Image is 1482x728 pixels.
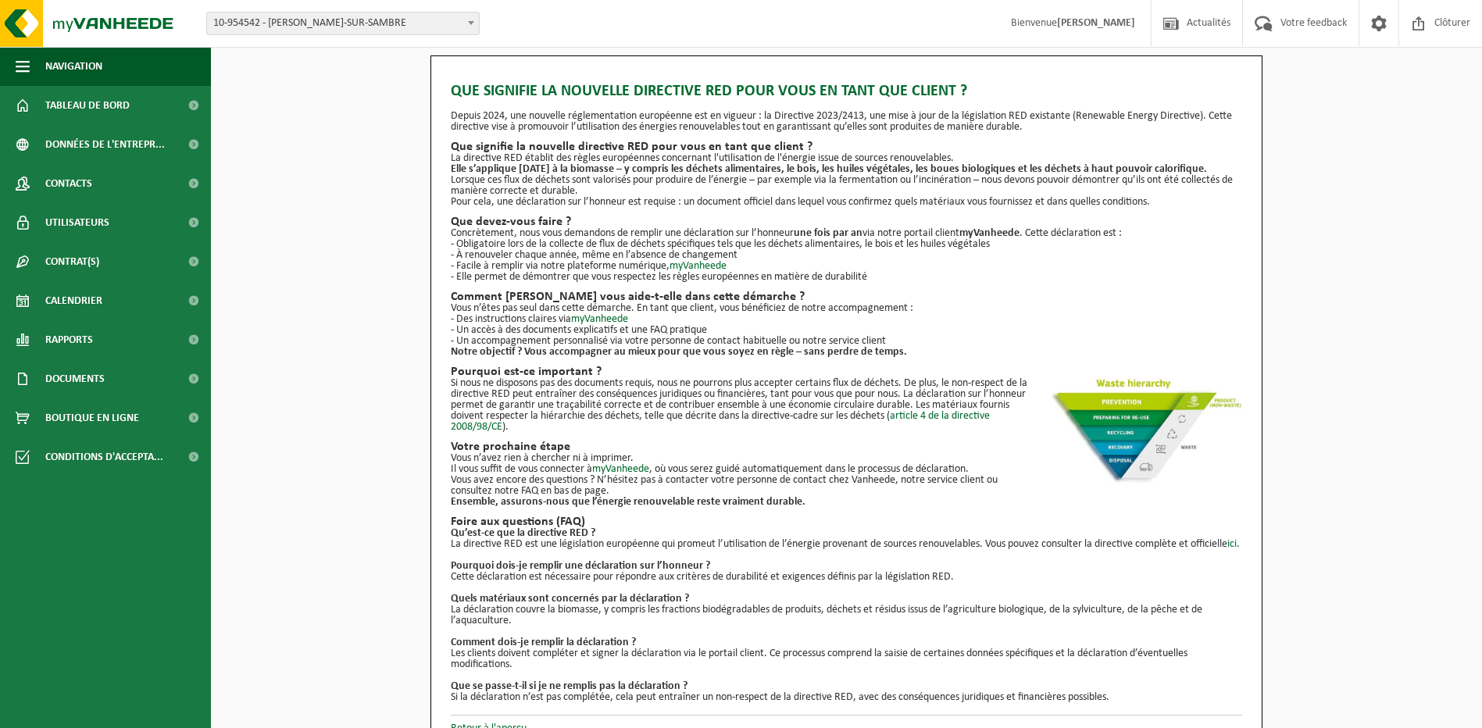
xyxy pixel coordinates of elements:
p: Pour cela, une déclaration sur l’honneur est requise : un document officiel dans lequel vous conf... [451,197,1242,208]
span: Rapports [45,320,93,359]
span: Tableau de bord [45,86,130,125]
p: - Un accès à des documents explicatifs et une FAQ pratique [451,325,1242,336]
span: Navigation [45,47,102,86]
p: La déclaration couvre la biomasse, y compris les fractions biodégradables de produits, déchets et... [451,605,1242,626]
h2: Pourquoi est-ce important ? [451,366,1242,378]
a: myVanheede [571,313,628,325]
p: - Elle permet de démontrer que vous respectez les règles européennes en matière de durabilité [451,272,1242,283]
b: Quels matériaux sont concernés par la déclaration ? [451,593,689,605]
h2: Votre prochaine étape [451,441,1242,453]
p: - Des instructions claires via [451,314,1242,325]
span: Données de l'entrepr... [45,125,165,164]
b: Qu’est-ce que la directive RED ? [451,527,595,539]
p: La directive RED est une législation européenne qui promeut l’utilisation de l’énergie provenant ... [451,539,1242,550]
h2: Que signifie la nouvelle directive RED pour vous en tant que client ? [451,141,1242,153]
p: Depuis 2024, une nouvelle réglementation européenne est en vigueur : la Directive 2023/2413, une ... [451,111,1242,133]
strong: [PERSON_NAME] [1057,17,1135,29]
b: Ensemble, assurons-nous que l’énergie renouvelable reste vraiment durable. [451,496,805,508]
strong: une fois par an [794,227,862,239]
p: Vous avez encore des questions ? N’hésitez pas à contacter votre personne de contact chez Vanheed... [451,475,1242,497]
p: Les clients doivent compléter et signer la déclaration via le portail client. Ce processus compre... [451,648,1242,670]
span: Documents [45,359,105,398]
a: myVanheede [670,260,727,272]
a: myVanheede [592,463,649,475]
p: - Facile à remplir via notre plateforme numérique, [451,261,1242,272]
p: Concrètement, nous vous demandons de remplir une déclaration sur l’honneur via notre portail clie... [451,228,1242,239]
p: La directive RED établit des règles européennes concernant l'utilisation de l'énergie issue de so... [451,153,1242,164]
span: Utilisateurs [45,203,109,242]
a: ici [1227,538,1237,550]
strong: Elle s’applique [DATE] à la biomasse – y compris les déchets alimentaires, le bois, les huiles vé... [451,163,1207,175]
h2: Foire aux questions (FAQ) [451,516,1242,528]
strong: myVanheede [959,227,1020,239]
p: - À renouveler chaque année, même en l’absence de changement [451,250,1242,261]
b: Pourquoi dois-je remplir une déclaration sur l’honneur ? [451,560,710,572]
h2: Que devez-vous faire ? [451,216,1242,228]
h2: Comment [PERSON_NAME] vous aide-t-elle dans cette démarche ? [451,291,1242,303]
p: Vous n’êtes pas seul dans cette démarche. En tant que client, vous bénéficiez de notre accompagne... [451,303,1242,314]
span: 10-954542 - SNEESSENS BERNARD - JEMEPPE-SUR-SAMBRE [206,12,480,35]
span: Conditions d'accepta... [45,437,163,476]
span: Boutique en ligne [45,398,139,437]
b: Que se passe-t-il si je ne remplis pas la déclaration ? [451,680,687,692]
p: Vous n’avez rien à chercher ni à imprimer. Il vous suffit de vous connecter à , où vous serez gui... [451,453,1242,475]
p: Lorsque ces flux de déchets sont valorisés pour produire de l’énergie – par exemple via la fermen... [451,175,1242,197]
strong: Notre objectif ? Vous accompagner au mieux pour que vous soyez en règle – sans perdre de temps. [451,346,907,358]
p: Si nous ne disposons pas des documents requis, nous ne pourrons plus accepter certains flux de dé... [451,378,1242,433]
span: Contrat(s) [45,242,99,281]
a: article 4 de la directive 2008/98/CE [451,410,990,433]
p: Cette déclaration est nécessaire pour répondre aux critères de durabilité et exigences définis pa... [451,572,1242,583]
p: - Un accompagnement personnalisé via votre personne de contact habituelle ou notre service client [451,336,1242,347]
p: - Obligatoire lors de la collecte de flux de déchets spécifiques tels que les déchets alimentaire... [451,239,1242,250]
span: Calendrier [45,281,102,320]
p: Si la déclaration n’est pas complétée, cela peut entraîner un non-respect de la directive RED, av... [451,692,1242,703]
span: Que signifie la nouvelle directive RED pour vous en tant que client ? [451,80,967,103]
span: Contacts [45,164,92,203]
span: 10-954542 - SNEESSENS BERNARD - JEMEPPE-SUR-SAMBRE [207,12,479,34]
b: Comment dois-je remplir la déclaration ? [451,637,636,648]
